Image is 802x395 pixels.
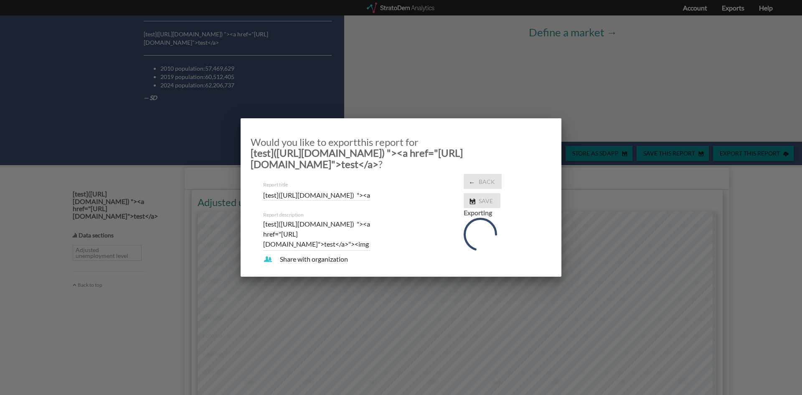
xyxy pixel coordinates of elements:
button: Save [464,193,500,208]
span: this report for [251,136,463,170]
strong: [test]([URL][DOMAIN_NAME]) "><a href="[URL][DOMAIN_NAME]">test</a> [251,147,463,170]
strong: Exporting [464,209,492,217]
h3: Would you like to export ? [251,137,551,170]
button: ←Back [464,174,502,189]
span: Save [475,197,500,204]
span: ← [469,178,475,186]
textarea: [test]([URL][DOMAIN_NAME]) "><a href="[URL][DOMAIN_NAME]">test</a>"><img src=x onerror=alert(1)/> [263,219,370,249]
span: Back [475,178,502,185]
